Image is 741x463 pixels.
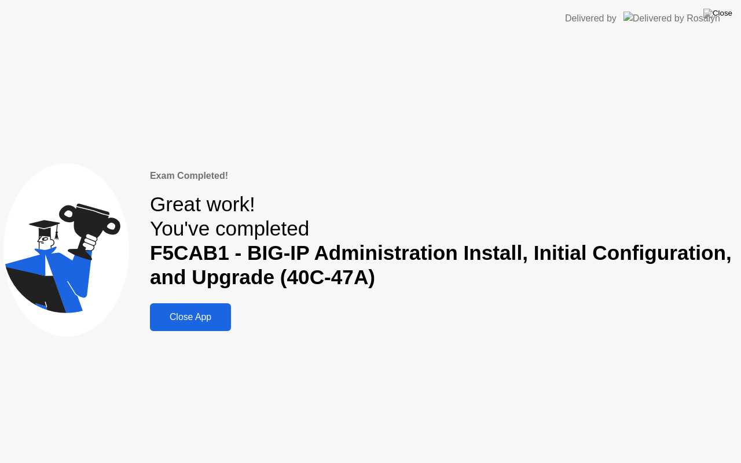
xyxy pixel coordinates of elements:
[150,303,231,331] button: Close App
[623,12,720,25] img: Delivered by Rosalyn
[150,241,732,288] b: F5CAB1 - BIG-IP Administration Install, Initial Configuration, and Upgrade (40C-47A)
[150,169,738,183] div: Exam Completed!
[153,312,228,322] div: Close App
[150,192,738,290] div: Great work! You've completed
[565,12,617,25] div: Delivered by
[703,9,732,18] img: Close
